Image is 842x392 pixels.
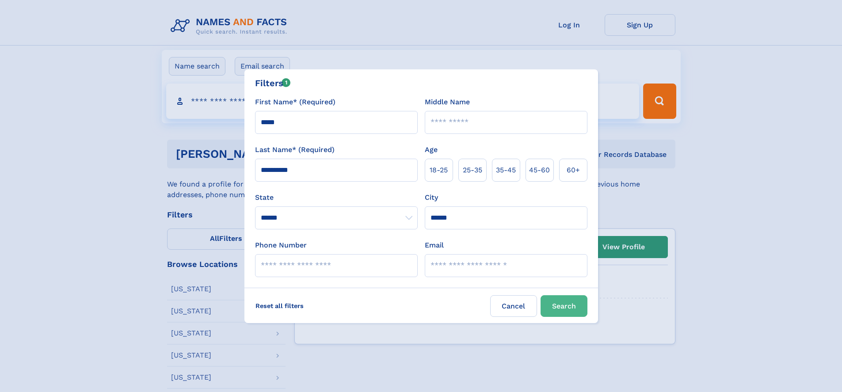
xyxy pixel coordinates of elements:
label: Reset all filters [250,295,309,316]
button: Search [541,295,587,317]
span: 60+ [567,165,580,175]
span: 35‑45 [496,165,516,175]
span: 18‑25 [430,165,448,175]
label: Last Name* (Required) [255,145,335,155]
label: Middle Name [425,97,470,107]
label: City [425,192,438,203]
label: First Name* (Required) [255,97,335,107]
span: 25‑35 [463,165,482,175]
label: Email [425,240,444,251]
label: Cancel [490,295,537,317]
div: Filters [255,76,291,90]
label: State [255,192,418,203]
label: Phone Number [255,240,307,251]
span: 45‑60 [529,165,550,175]
label: Age [425,145,438,155]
